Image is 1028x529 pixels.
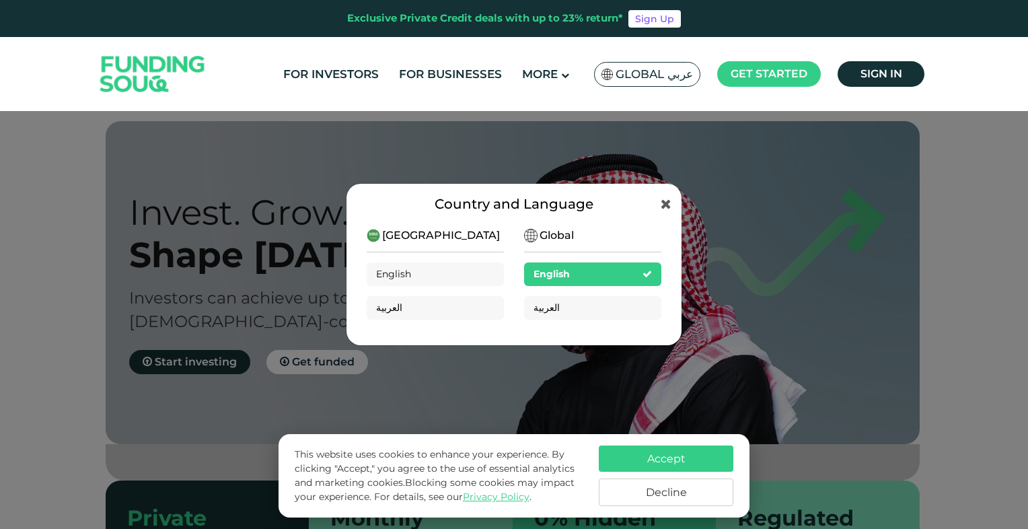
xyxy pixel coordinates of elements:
[731,67,807,80] span: Get started
[347,11,623,26] div: Exclusive Private Credit deals with up to 23% return*
[367,194,661,214] div: Country and Language
[601,69,614,80] img: SA Flag
[396,63,505,85] a: For Businesses
[376,268,411,280] span: English
[280,63,382,85] a: For Investors
[376,302,402,314] span: العربية
[628,10,681,28] a: Sign Up
[534,302,560,314] span: العربية
[463,491,529,503] a: Privacy Policy
[367,229,380,242] img: SA Flag
[374,491,531,503] span: For details, see our .
[599,446,733,472] button: Accept
[295,477,575,503] span: Blocking some cookies may impact your experience.
[534,268,570,280] span: English
[599,479,733,506] button: Decline
[860,67,902,80] span: Sign in
[524,229,538,242] img: SA Flag
[382,227,500,244] span: [GEOGRAPHIC_DATA]
[540,227,574,244] span: Global
[838,61,924,87] a: Sign in
[87,40,219,108] img: Logo
[522,67,558,81] span: More
[616,67,693,82] span: Global عربي
[295,448,585,504] p: This website uses cookies to enhance your experience. By clicking "Accept," you agree to the use ...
